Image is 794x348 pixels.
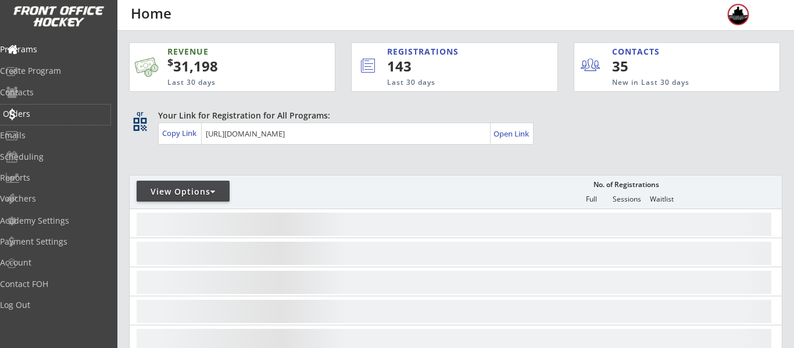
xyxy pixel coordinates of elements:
div: View Options [137,186,230,198]
div: Your Link for Registration for All Programs: [158,110,746,121]
div: Open Link [493,129,530,139]
div: 31,198 [167,56,298,76]
div: CONTACTS [612,46,665,58]
a: Open Link [493,125,530,142]
div: Copy Link [162,128,199,138]
div: REGISTRATIONS [387,46,506,58]
div: No. of Registrations [590,181,662,189]
sup: $ [167,55,173,69]
div: Waitlist [644,195,679,203]
div: 35 [612,56,684,76]
div: New in Last 30 days [612,78,725,88]
button: qr_code [131,116,149,133]
div: Last 30 days [167,78,283,88]
div: Sessions [609,195,644,203]
div: 143 [387,56,518,76]
div: Last 30 days [387,78,509,88]
div: Full [574,195,609,203]
div: qr [133,110,146,117]
div: Orders [3,110,108,118]
div: REVENUE [167,46,283,58]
